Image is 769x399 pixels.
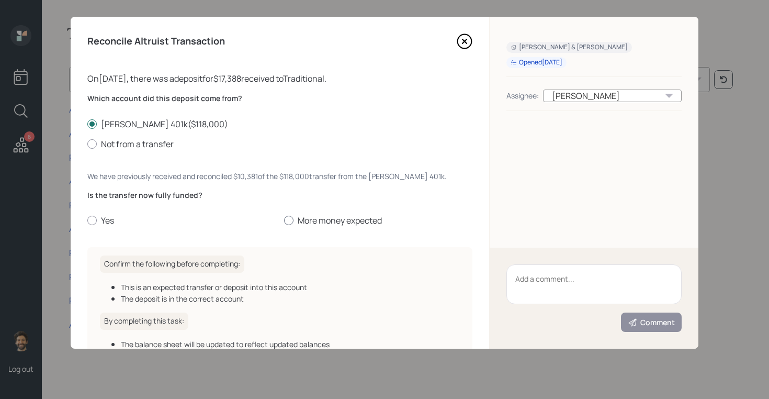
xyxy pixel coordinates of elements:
[121,282,460,293] div: This is an expected transfer or deposit into this account
[87,72,472,85] div: On [DATE] , there was a deposit for $17,388 received to Traditional .
[87,118,472,130] label: [PERSON_NAME] 401k ( $118,000 )
[284,215,472,226] label: More money expected
[543,90,682,102] div: [PERSON_NAME]
[506,90,539,101] div: Assignee:
[511,58,562,67] div: Opened [DATE]
[87,215,276,226] label: Yes
[87,171,472,182] div: We have previously received and reconciled $10,381 of the $118,000 transfer from the [PERSON_NAME...
[100,313,188,330] h6: By completing this task:
[87,138,472,150] label: Not from a transfer
[121,293,460,304] div: The deposit is in the correct account
[87,93,472,104] label: Which account did this deposit come from?
[87,36,225,47] h4: Reconcile Altruist Transaction
[628,317,675,328] div: Comment
[121,339,460,350] div: The balance sheet will be updated to reflect updated balances
[100,256,244,273] h6: Confirm the following before completing:
[511,43,628,52] div: [PERSON_NAME] & [PERSON_NAME]
[87,190,472,201] label: Is the transfer now fully funded?
[621,313,682,332] button: Comment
